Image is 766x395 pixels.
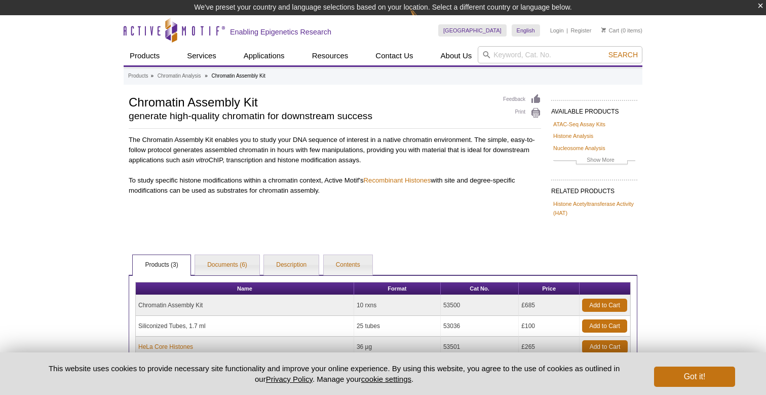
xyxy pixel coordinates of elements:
span: Search [608,51,638,59]
button: Got it! [654,367,735,387]
td: 53036 [441,316,519,337]
a: Show More [553,155,635,167]
img: Change Here [410,8,437,31]
a: HeLa Core Histones [138,342,193,351]
a: Recombinant Histones [364,176,431,184]
a: Add to Cart [582,299,627,312]
button: cookie settings [361,375,411,383]
a: Contents [324,255,372,275]
a: Resources [306,46,355,65]
a: Login [550,27,564,34]
h2: RELATED PRODUCTS [551,179,637,198]
a: Histone Analysis [553,131,593,140]
p: To study specific histone modifications within a chromatin context, Active Motif's with site and ... [129,175,541,196]
a: Cart [601,27,619,34]
a: English [512,24,540,37]
h2: generate high-quality chromatin for downstream success [129,112,493,121]
h2: AVAILABLE PRODUCTS [551,100,637,118]
a: Products [124,46,166,65]
a: Add to Cart [582,340,628,353]
h1: Chromatin Assembly Kit [129,94,493,109]
p: This website uses cookies to provide necessary site functionality and improve your online experie... [31,363,637,384]
a: Chromatin Analysis [158,71,201,81]
li: (0 items) [601,24,642,37]
td: 53501 [441,337,519,357]
a: Histone Acetyltransferase Activity (HAT) [553,199,635,218]
td: 36 µg [354,337,441,357]
td: Siliconized Tubes, 1.7 ml [136,316,354,337]
a: Applications [238,46,291,65]
img: Your Cart [601,27,606,32]
a: Products (3) [133,255,190,275]
td: £685 [519,295,580,316]
a: ATAC-Seq Assay Kits [553,120,605,129]
h2: Enabling Epigenetics Research [230,27,331,37]
th: Name [136,282,354,295]
li: » [150,73,154,79]
a: Services [181,46,222,65]
a: Products [128,71,148,81]
th: Format [354,282,441,295]
td: 53500 [441,295,519,316]
a: Add to Cart [582,319,627,333]
a: [GEOGRAPHIC_DATA] [438,24,507,37]
li: | [566,24,568,37]
th: Price [519,282,580,295]
a: Description [264,255,319,275]
a: Feedback [503,94,541,105]
button: Search [605,50,641,59]
th: Cat No. [441,282,519,295]
td: Chromatin Assembly Kit [136,295,354,316]
li: » [205,73,208,79]
td: 25 tubes [354,316,441,337]
a: About Us [435,46,478,65]
a: Privacy Policy [266,375,313,383]
a: Contact Us [369,46,419,65]
a: Nucleosome Analysis [553,143,605,153]
a: Print [503,107,541,119]
p: The Chromatin Assembly Kit enables you to study your DNA sequence of interest in a native chromat... [129,135,541,165]
a: Register [570,27,591,34]
input: Keyword, Cat. No. [478,46,642,63]
td: £265 [519,337,580,357]
a: Documents (6) [195,255,259,275]
i: in vitro [189,156,209,164]
td: £100 [519,316,580,337]
td: 10 rxns [354,295,441,316]
li: Chromatin Assembly Kit [212,73,265,79]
